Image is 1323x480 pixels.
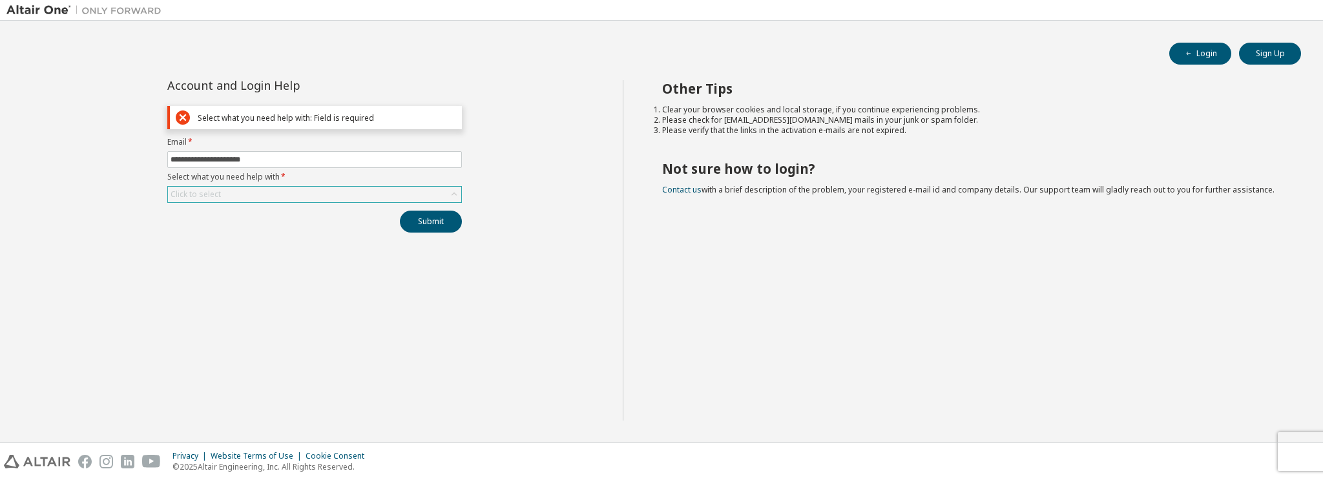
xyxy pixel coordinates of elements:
[121,455,134,468] img: linkedin.svg
[78,455,92,468] img: facebook.svg
[662,105,1278,115] li: Clear your browser cookies and local storage, if you continue experiencing problems.
[662,125,1278,136] li: Please verify that the links in the activation e-mails are not expired.
[662,184,1275,195] span: with a brief description of the problem, your registered e-mail id and company details. Our suppo...
[172,451,211,461] div: Privacy
[6,4,168,17] img: Altair One
[211,451,306,461] div: Website Terms of Use
[662,80,1278,97] h2: Other Tips
[172,461,372,472] p: © 2025 Altair Engineering, Inc. All Rights Reserved.
[198,113,456,123] div: Select what you need help with: Field is required
[1169,43,1231,65] button: Login
[142,455,161,468] img: youtube.svg
[662,160,1278,177] h2: Not sure how to login?
[1239,43,1301,65] button: Sign Up
[167,137,462,147] label: Email
[4,455,70,468] img: altair_logo.svg
[167,80,403,90] div: Account and Login Help
[400,211,462,233] button: Submit
[662,184,702,195] a: Contact us
[662,115,1278,125] li: Please check for [EMAIL_ADDRESS][DOMAIN_NAME] mails in your junk or spam folder.
[306,451,372,461] div: Cookie Consent
[171,189,221,200] div: Click to select
[168,187,461,202] div: Click to select
[167,172,462,182] label: Select what you need help with
[99,455,113,468] img: instagram.svg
